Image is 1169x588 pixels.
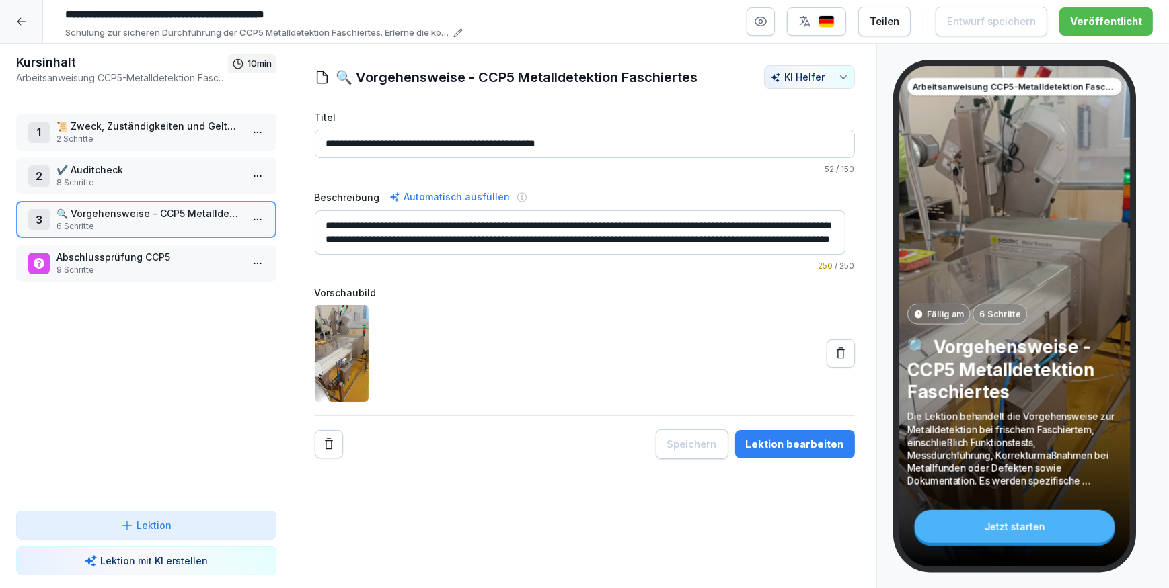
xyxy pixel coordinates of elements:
[858,7,911,36] button: Teilen
[315,190,380,204] label: Beschreibung
[907,410,1121,487] p: Die Lektion behandelt die Vorgehensweise zur Metalldetektion bei frischem Faschiertem, einschließ...
[28,122,50,143] div: 1
[936,7,1047,36] button: Entwurf speichern
[979,308,1020,320] p: 6 Schritte
[56,220,241,233] p: 6 Schritte
[65,26,449,40] p: Schulung zur sicheren Durchführung der CCP5 Metalldetektion Faschiertes. Erlerne die korrekten Ve...
[764,65,855,89] button: KI Helfer
[16,201,276,238] div: 3🔍 Vorgehensweise - CCP5 Metalldetektion Faschiertes6 Schritte
[387,189,513,205] div: Automatisch ausfüllen
[56,264,241,276] p: 9 Schritte
[1070,14,1142,29] div: Veröffentlicht
[315,260,855,272] p: / 250
[56,177,241,189] p: 8 Schritte
[735,430,855,458] button: Lektion bearbeiten
[16,546,276,575] button: Lektion mit KI erstellen
[16,54,228,71] h1: Kursinhalt
[16,511,276,540] button: Lektion
[926,308,963,320] p: Fällig am
[667,437,717,452] div: Speichern
[947,14,1036,29] div: Entwurf speichern
[56,206,241,220] p: 🔍 Vorgehensweise - CCP5 Metalldetektion Faschiertes
[770,71,849,83] div: KI Helfer
[315,163,855,175] p: / 150
[16,157,276,194] div: 2✔️ Auditcheck8 Schritte
[870,14,899,29] div: Teilen
[28,165,50,187] div: 2
[825,164,835,174] span: 52
[819,261,833,271] span: 250
[56,119,241,133] p: 📜 Zweck, Zuständigkeiten und Geltungsbereich
[56,250,241,264] p: Abschlussprüfung CCP5
[315,430,343,458] button: Remove
[914,510,1115,543] div: Jetzt starten
[16,245,276,282] div: Abschlussprüfung CCP59 Schritte
[137,518,172,532] p: Lektion
[16,71,228,85] p: Arbeitsanweisung CCP5-Metalldetektion Faschiertes
[56,163,241,177] p: ✔️ Auditcheck
[315,305,369,402] img: tsp3a0wts28bu9pu9vt01vw9.png
[907,336,1121,403] p: 🔍 Vorgehensweise - CCP5 Metalldetektion Faschiertes
[1059,7,1153,36] button: Veröffentlicht
[336,67,698,87] h1: 🔍 Vorgehensweise - CCP5 Metalldetektion Faschiertes
[819,15,835,28] img: de.svg
[56,133,241,145] p: 2 Schritte
[656,429,728,459] button: Speichern
[16,114,276,151] div: 1📜 Zweck, Zuständigkeiten und Geltungsbereich2 Schritte
[248,57,272,71] p: 10 min
[315,110,855,124] label: Titel
[28,209,50,230] div: 3
[100,554,208,568] p: Lektion mit KI erstellen
[912,81,1116,93] p: Arbeitsanweisung CCP5-Metalldetektion Faschiertes
[315,286,855,300] label: Vorschaubild
[746,437,844,452] div: Lektion bearbeiten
